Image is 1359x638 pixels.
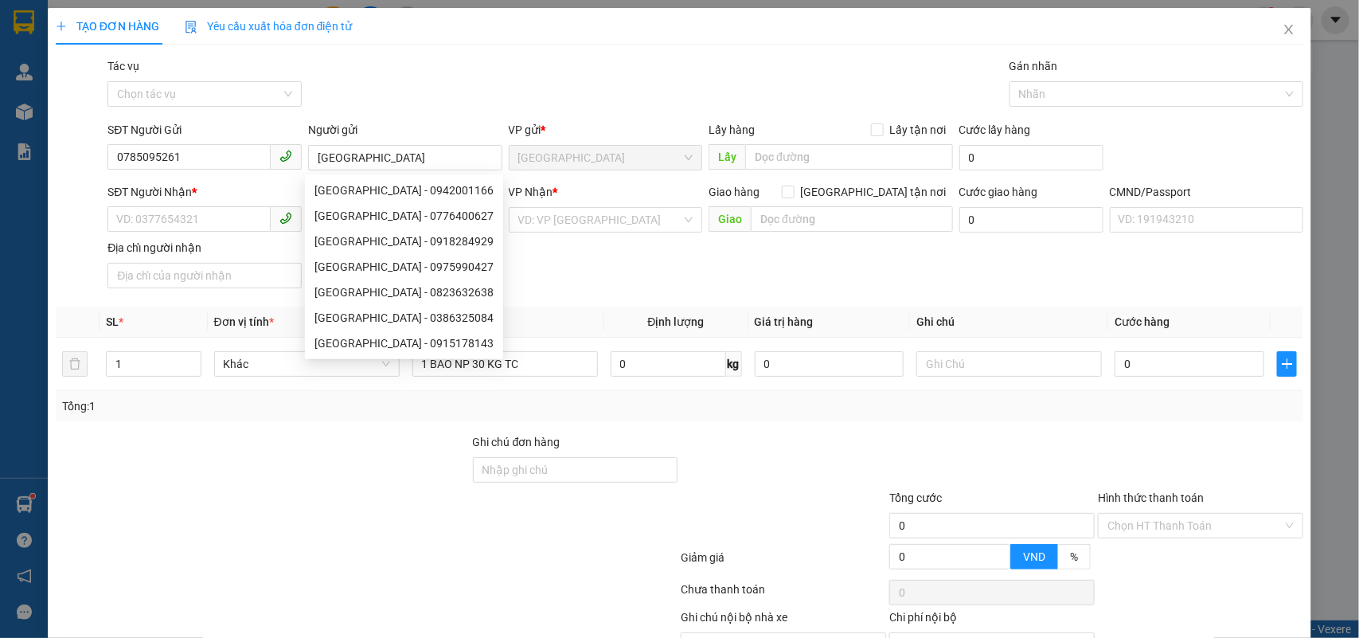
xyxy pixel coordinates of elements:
span: % [1070,550,1078,563]
div: MỸ TIÊN - 0915178143 [305,331,503,356]
input: 0 [755,351,904,377]
div: Tổng: 1 [62,397,525,415]
label: Hình thức thanh toán [1098,491,1204,504]
img: icon [185,21,197,33]
label: Ghi chú đơn hàng [473,436,560,448]
span: Lấy tận nơi [884,121,953,139]
div: 50.000 [12,100,178,137]
div: MỸ TIÊN - 0942001166 [305,178,503,203]
span: Nhận: [186,14,225,30]
div: MỸ TIÊN - 0918284929 [305,229,503,254]
div: [GEOGRAPHIC_DATA] - 0776400627 [314,207,494,225]
div: [GEOGRAPHIC_DATA] [14,14,175,49]
span: Lấy [709,144,745,170]
label: Gán nhãn [1009,60,1058,72]
span: plus [1278,358,1296,370]
div: [GEOGRAPHIC_DATA] - 0915178143 [314,335,494,352]
div: CMND/Passport [1110,183,1304,201]
span: Đã [PERSON_NAME] : [12,100,146,117]
div: Chưa thanh toán [680,581,888,609]
span: VND [1023,550,1045,563]
span: Lấy hàng [709,123,755,136]
div: Chi phí nội bộ [889,609,1095,632]
div: Ghi chú nội bộ nhà xe [681,609,886,632]
div: Địa chỉ người nhận [107,239,302,256]
div: Người gửi [308,121,502,139]
span: TẠO ĐƠN HÀNG [56,20,159,33]
div: MỸ TIÊN - 0975990427 [305,254,503,280]
div: [GEOGRAPHIC_DATA] - 0386325084 [314,309,494,327]
span: close [1283,23,1295,36]
input: Cước giao hàng [959,207,1103,233]
span: [GEOGRAPHIC_DATA] tận nơi [795,183,953,201]
div: CÔ HẰNG [186,49,314,68]
span: Tổng cước [889,491,942,504]
div: SĐT Người Gửi [107,121,302,139]
div: [PERSON_NAME] [186,14,314,49]
span: Giá trị hàng [755,315,814,328]
div: Giảm giá [680,549,888,577]
button: delete [62,351,88,377]
span: Đơn vị tính [214,315,274,328]
span: Khác [224,352,390,376]
span: Yêu cầu xuất hóa đơn điện tử [185,20,353,33]
span: kg [726,351,742,377]
span: Giao hàng [709,186,760,198]
th: Ghi chú [910,307,1108,338]
span: plus [56,21,67,32]
div: [GEOGRAPHIC_DATA] - 0823632638 [314,284,494,301]
div: [GEOGRAPHIC_DATA] - 0918284929 [314,233,494,250]
span: phone [279,212,292,225]
div: SĐT Người Nhận [107,183,302,201]
input: Ghi Chú [916,351,1102,377]
span: Cước hàng [1115,315,1170,328]
span: VP Nhận [509,186,553,198]
label: Cước giao hàng [959,186,1038,198]
button: Close [1267,8,1311,53]
button: plus [1277,351,1297,377]
div: CÔ 9 [14,49,175,68]
div: [GEOGRAPHIC_DATA] - 0942001166 [314,182,494,199]
div: VP gửi [509,121,703,139]
span: Tiền Giang [518,146,693,170]
div: MỸ TIÊN - 0776400627 [305,203,503,229]
input: Dọc đường [751,206,953,232]
input: Địa chỉ của người nhận [107,263,302,288]
span: SL [106,315,119,328]
input: Ghi chú đơn hàng [473,457,678,483]
div: MỸ TIÊN - 0823632638 [305,280,503,305]
input: Dọc đường [745,144,953,170]
span: Định lượng [648,315,705,328]
span: phone [279,150,292,162]
div: MỸ TIÊN - 0386325084 [305,305,503,331]
span: Giao [709,206,751,232]
input: Cước lấy hàng [959,145,1103,170]
label: Tác vụ [107,60,139,72]
input: VD: Bàn, Ghế [412,351,598,377]
label: Cước lấy hàng [959,123,1031,136]
span: Gửi: [14,14,38,30]
div: [GEOGRAPHIC_DATA] - 0975990427 [314,258,494,276]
